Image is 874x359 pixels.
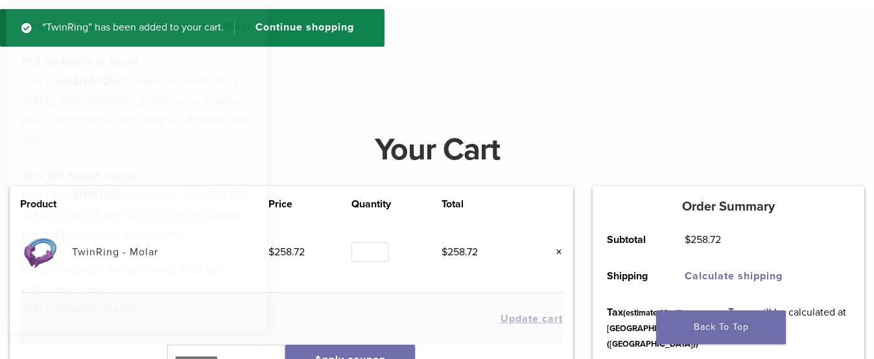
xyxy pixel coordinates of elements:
[72,188,117,202] strong: 9HSU25
[21,260,254,318] p: Coupons cannot be combined. Visit our promotions page:
[593,222,670,258] th: Subtotal
[21,168,137,183] strong: 20% Off Select Items!
[593,199,864,214] h5: Order Summary
[268,196,351,212] th: Price
[21,54,139,69] strong: 5+2 on Refills is Back!
[442,246,478,259] bdi: 258.72
[685,270,783,283] a: Calculate shipping
[268,246,274,259] span: $
[607,308,698,349] small: (estimated for the [GEOGRAPHIC_DATA] ([GEOGRAPHIC_DATA]))
[21,166,254,244] p: Use Code at checkout. Valid [DATE]–[DATE], [GEOGRAPHIC_DATA] only. Applies to HeatSync and all in...
[72,74,117,88] strong: 2HAU25
[685,233,721,246] bdi: 258.72
[685,233,691,246] span: $
[351,196,442,212] th: Quantity
[501,314,563,324] button: Update cart
[546,244,563,261] a: Remove this item
[21,52,254,149] p: Use Code at checkout. Valid [DATE]–[DATE], [GEOGRAPHIC_DATA] only. Applies to all components, exc...
[442,246,447,259] span: $
[234,19,364,36] a: Continue shopping
[656,310,786,344] a: Back To Top
[442,196,525,212] th: Total
[21,19,250,33] strong: Two Product Deals You Don’t Want to Miss!
[593,258,670,294] th: Shipping
[268,246,305,259] bdi: 258.72
[21,303,140,316] a: [URL][DOMAIN_NAME]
